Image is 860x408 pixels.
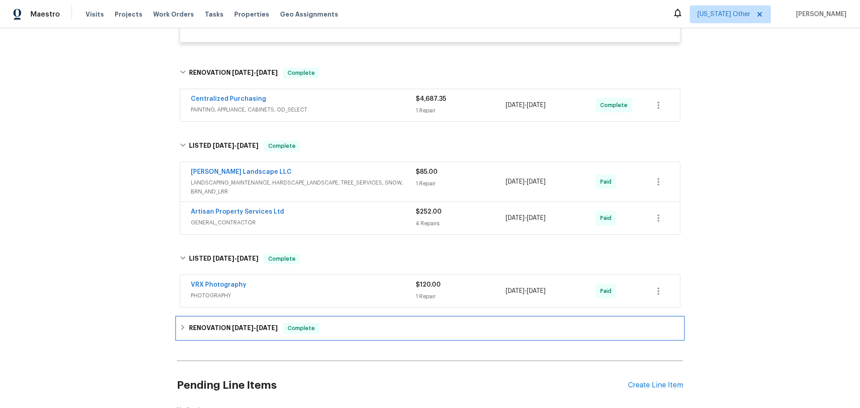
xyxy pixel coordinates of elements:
div: 4 Repairs [416,219,506,228]
span: [DATE] [506,102,525,108]
span: [DATE] [506,179,525,185]
a: Artisan Property Services Ltd [191,209,284,215]
span: Properties [234,10,269,19]
a: [PERSON_NAME] Landscape LLC [191,169,292,175]
span: [DATE] [256,325,278,331]
div: RENOVATION [DATE]-[DATE]Complete [177,59,683,87]
span: Paid [600,177,615,186]
span: LANDSCAPING_MAINTENANCE, HARDSCAPE_LANDSCAPE, TREE_SERVICES, SNOW, BRN_AND_LRR [191,178,416,196]
div: LISTED [DATE]-[DATE]Complete [177,245,683,273]
span: [DATE] [506,215,525,221]
span: Paid [600,287,615,296]
span: Maestro [30,10,60,19]
div: 1 Repair [416,106,506,115]
span: [DATE] [237,142,258,149]
a: Centralized Purchasing [191,96,266,102]
span: [DATE] [527,288,546,294]
div: RENOVATION [DATE]-[DATE]Complete [177,318,683,339]
span: Projects [115,10,142,19]
a: VRX Photography [191,282,246,288]
span: GENERAL_CONTRACTOR [191,218,416,227]
h6: RENOVATION [189,323,278,334]
h2: Pending Line Items [177,365,628,406]
h6: LISTED [189,141,258,151]
span: [DATE] [213,255,234,262]
span: $85.00 [416,169,438,175]
span: [DATE] [506,288,525,294]
div: LISTED [DATE]-[DATE]Complete [177,132,683,160]
span: Visits [86,10,104,19]
span: [DATE] [256,69,278,76]
span: [DATE] [213,142,234,149]
span: Paid [600,214,615,223]
span: [DATE] [527,215,546,221]
span: - [506,177,546,186]
span: - [213,255,258,262]
span: [DATE] [527,179,546,185]
span: Tasks [205,11,224,17]
span: - [506,101,546,110]
span: - [506,214,546,223]
span: [PERSON_NAME] [792,10,847,19]
span: $252.00 [416,209,442,215]
span: Geo Assignments [280,10,338,19]
span: - [232,69,278,76]
span: - [232,325,278,331]
span: Complete [600,101,631,110]
span: Complete [284,324,318,333]
span: $120.00 [416,282,441,288]
span: PHOTOGRAPHY [191,291,416,300]
div: 1 Repair [416,179,506,188]
span: - [213,142,258,149]
span: $4,687.35 [416,96,446,102]
span: PAINTING, APPLIANCE, CABINETS, OD_SELECT [191,105,416,114]
div: Create Line Item [628,381,683,390]
span: [DATE] [232,325,254,331]
span: - [506,287,546,296]
div: 1 Repair [416,292,506,301]
span: [DATE] [527,102,546,108]
span: Complete [265,142,299,150]
h6: LISTED [189,253,258,264]
h6: RENOVATION [189,68,278,78]
span: Complete [284,69,318,77]
span: [US_STATE] Other [697,10,750,19]
span: [DATE] [232,69,254,76]
span: [DATE] [237,255,258,262]
span: Work Orders [153,10,194,19]
span: Complete [265,254,299,263]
